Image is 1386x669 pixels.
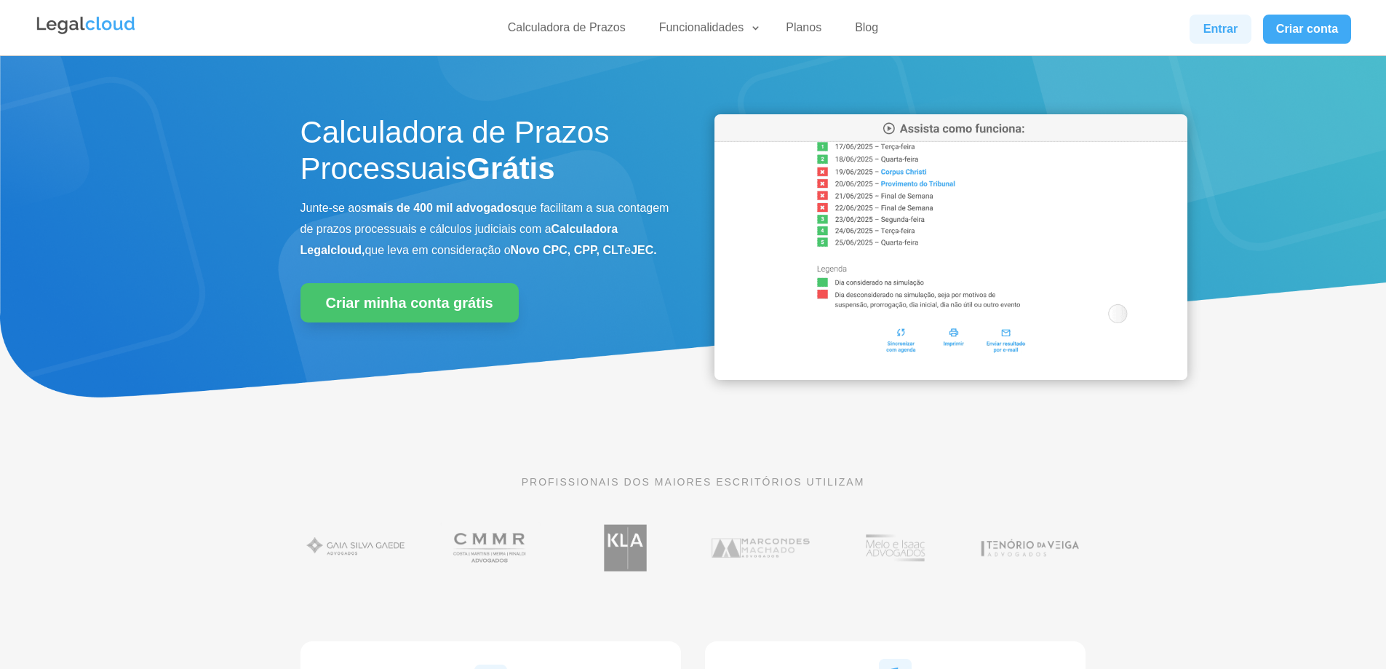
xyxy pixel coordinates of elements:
[714,370,1187,382] a: Calculadora de Prazos Processuais da Legalcloud
[435,517,546,579] img: Costa Martins Meira Rinaldi Advogados
[777,20,830,41] a: Planos
[705,517,816,579] img: Marcondes Machado Advogados utilizam a Legalcloud
[1190,15,1251,44] a: Entrar
[35,26,137,39] a: Logo da Legalcloud
[300,223,618,256] b: Calculadora Legalcloud,
[650,20,762,41] a: Funcionalidades
[631,244,657,256] b: JEC.
[300,474,1086,490] p: PROFISSIONAIS DOS MAIORES ESCRITÓRIOS UTILIZAM
[1263,15,1352,44] a: Criar conta
[466,151,554,186] strong: Grátis
[570,517,681,579] img: Koury Lopes Advogados
[35,15,137,36] img: Legalcloud Logo
[840,517,951,579] img: Profissionais do escritório Melo e Isaac Advogados utilizam a Legalcloud
[511,244,625,256] b: Novo CPC, CPP, CLT
[300,198,672,261] p: Junte-se aos que facilitam a sua contagem de prazos processuais e cálculos judiciais com a que le...
[300,114,672,195] h1: Calculadora de Prazos Processuais
[300,517,412,579] img: Gaia Silva Gaede Advogados Associados
[714,114,1187,380] img: Calculadora de Prazos Processuais da Legalcloud
[846,20,887,41] a: Blog
[974,517,1086,579] img: Tenório da Veiga Advogados
[367,202,517,214] b: mais de 400 mil advogados
[300,283,519,322] a: Criar minha conta grátis
[499,20,634,41] a: Calculadora de Prazos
